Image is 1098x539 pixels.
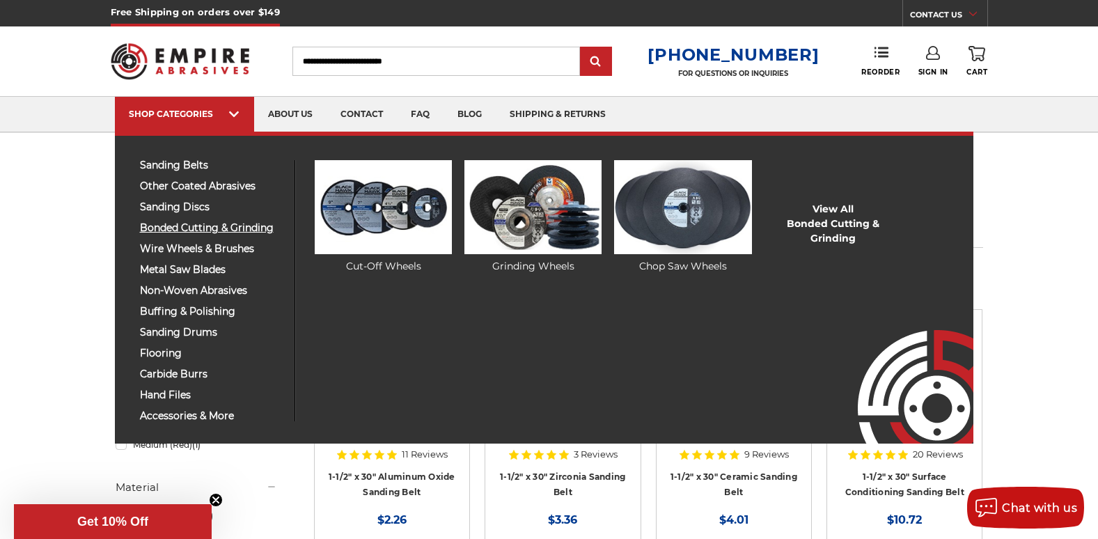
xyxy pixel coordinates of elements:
[464,160,602,274] a: Grinding Wheels
[444,97,496,132] a: blog
[140,244,284,254] span: wire wheels & brushes
[140,160,284,171] span: sanding belts
[910,7,987,26] a: CONTACT US
[913,450,963,459] span: 20 Reviews
[140,202,284,212] span: sanding discs
[140,265,284,275] span: metal saw blades
[209,493,223,507] button: Close teaser
[670,471,797,498] a: 1-1/2" x 30" Ceramic Sanding Belt
[140,286,284,296] span: non-woven abrasives
[582,48,610,76] input: Submit
[111,34,250,88] img: Empire Abrasives
[315,160,452,254] img: Cut-Off Wheels
[377,513,407,526] span: $2.26
[966,46,987,77] a: Cart
[918,68,948,77] span: Sign In
[140,348,284,359] span: flooring
[327,97,397,132] a: contact
[329,471,455,498] a: 1-1/2" x 30" Aluminum Oxide Sanding Belt
[744,450,789,459] span: 9 Reviews
[887,513,922,526] span: $10.72
[496,97,620,132] a: shipping & returns
[397,97,444,132] a: faq
[116,479,277,496] h5: Material
[116,503,277,528] a: Aluminum Oxide
[140,327,284,338] span: sanding drums
[254,97,327,132] a: about us
[967,487,1084,529] button: Chat with us
[77,515,148,529] span: Get 10% Off
[574,450,618,459] span: 3 Reviews
[192,439,201,450] span: (1)
[140,181,284,192] span: other coated abrasives
[1002,501,1077,515] span: Chat with us
[614,160,751,254] img: Chop Saw Wheels
[14,504,212,539] div: Get 10% OffClose teaser
[500,471,625,498] a: 1-1/2" x 30" Zirconia Sanding Belt
[861,46,900,76] a: Reorder
[833,289,973,444] img: Empire Abrasives Logo Image
[719,513,748,526] span: $4.01
[140,223,284,233] span: bonded cutting & grinding
[966,68,987,77] span: Cart
[861,68,900,77] span: Reorder
[402,450,448,459] span: 11 Reviews
[140,390,284,400] span: hand files
[129,109,240,119] div: SHOP CATEGORIES
[845,471,964,498] a: 1-1/2" x 30" Surface Conditioning Sanding Belt
[116,432,277,457] a: Medium (Red)
[648,45,819,65] a: [PHONE_NUMBER]
[464,160,602,254] img: Grinding Wheels
[648,69,819,78] p: FOR QUESTIONS OR INQUIRIES
[614,160,751,274] a: Chop Saw Wheels
[315,160,452,274] a: Cut-Off Wheels
[140,306,284,317] span: buffing & polishing
[140,369,284,380] span: carbide burrs
[140,411,284,421] span: accessories & more
[764,202,901,246] a: View AllBonded Cutting & Grinding
[548,513,577,526] span: $3.36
